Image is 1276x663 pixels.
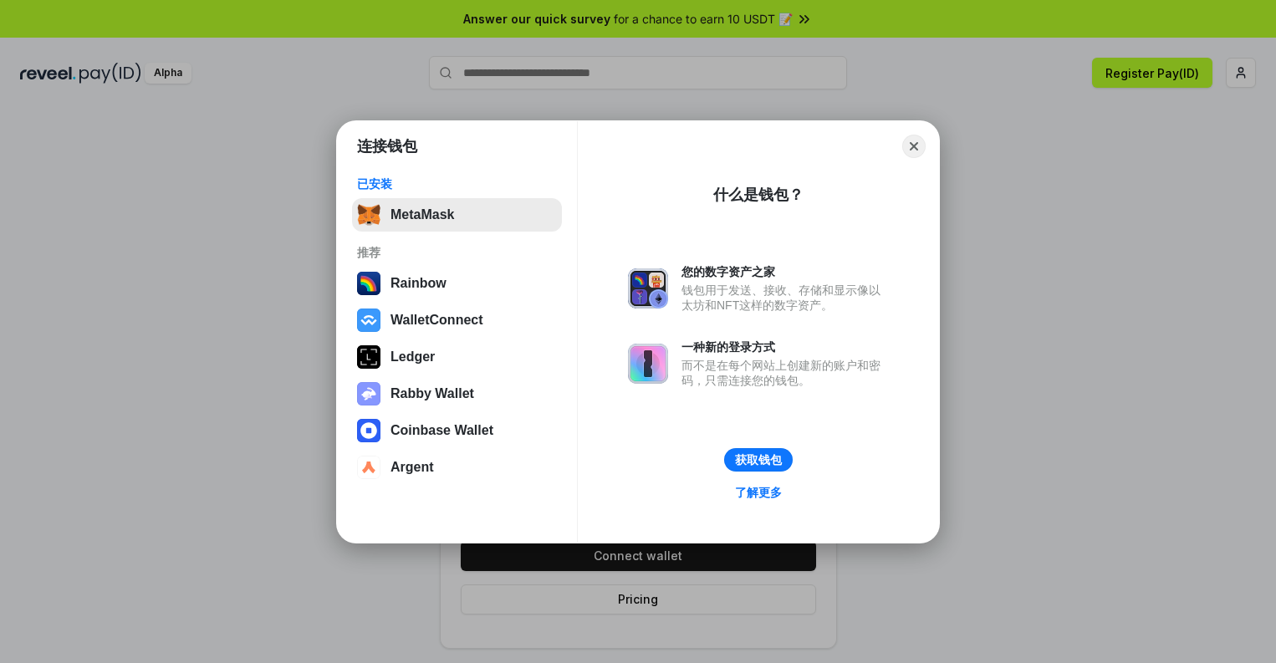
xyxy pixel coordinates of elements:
button: Coinbase Wallet [352,414,562,447]
button: Close [902,135,926,158]
img: svg+xml,%3Csvg%20xmlns%3D%22http%3A%2F%2Fwww.w3.org%2F2000%2Fsvg%22%20fill%3D%22none%22%20viewBox... [628,344,668,384]
div: 获取钱包 [735,452,782,467]
div: Rainbow [390,276,447,291]
div: 推荐 [357,245,557,260]
button: Argent [352,451,562,484]
img: svg+xml,%3Csvg%20fill%3D%22none%22%20height%3D%2233%22%20viewBox%3D%220%200%2035%2033%22%20width%... [357,203,380,227]
button: 获取钱包 [724,448,793,472]
div: 什么是钱包？ [713,185,804,205]
div: 钱包用于发送、接收、存储和显示像以太坊和NFT这样的数字资产。 [681,283,889,313]
img: svg+xml,%3Csvg%20width%3D%22120%22%20height%3D%22120%22%20viewBox%3D%220%200%20120%20120%22%20fil... [357,272,380,295]
img: svg+xml,%3Csvg%20width%3D%2228%22%20height%3D%2228%22%20viewBox%3D%220%200%2028%2028%22%20fill%3D... [357,456,380,479]
div: Argent [390,460,434,475]
div: 一种新的登录方式 [681,339,889,354]
div: 您的数字资产之家 [681,264,889,279]
img: svg+xml,%3Csvg%20xmlns%3D%22http%3A%2F%2Fwww.w3.org%2F2000%2Fsvg%22%20width%3D%2228%22%20height%3... [357,345,380,369]
img: svg+xml,%3Csvg%20xmlns%3D%22http%3A%2F%2Fwww.w3.org%2F2000%2Fsvg%22%20fill%3D%22none%22%20viewBox... [357,382,380,405]
button: Ledger [352,340,562,374]
div: Coinbase Wallet [390,423,493,438]
img: svg+xml,%3Csvg%20width%3D%2228%22%20height%3D%2228%22%20viewBox%3D%220%200%2028%2028%22%20fill%3D... [357,419,380,442]
div: MetaMask [390,207,454,222]
button: WalletConnect [352,303,562,337]
a: 了解更多 [725,482,792,503]
div: WalletConnect [390,313,483,328]
div: 而不是在每个网站上创建新的账户和密码，只需连接您的钱包。 [681,358,889,388]
img: svg+xml,%3Csvg%20xmlns%3D%22http%3A%2F%2Fwww.w3.org%2F2000%2Fsvg%22%20fill%3D%22none%22%20viewBox... [628,268,668,309]
div: 已安装 [357,176,557,191]
div: Ledger [390,349,435,365]
button: MetaMask [352,198,562,232]
button: Rabby Wallet [352,377,562,411]
div: Rabby Wallet [390,386,474,401]
h1: 连接钱包 [357,136,417,156]
div: 了解更多 [735,485,782,500]
button: Rainbow [352,267,562,300]
img: svg+xml,%3Csvg%20width%3D%2228%22%20height%3D%2228%22%20viewBox%3D%220%200%2028%2028%22%20fill%3D... [357,309,380,332]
